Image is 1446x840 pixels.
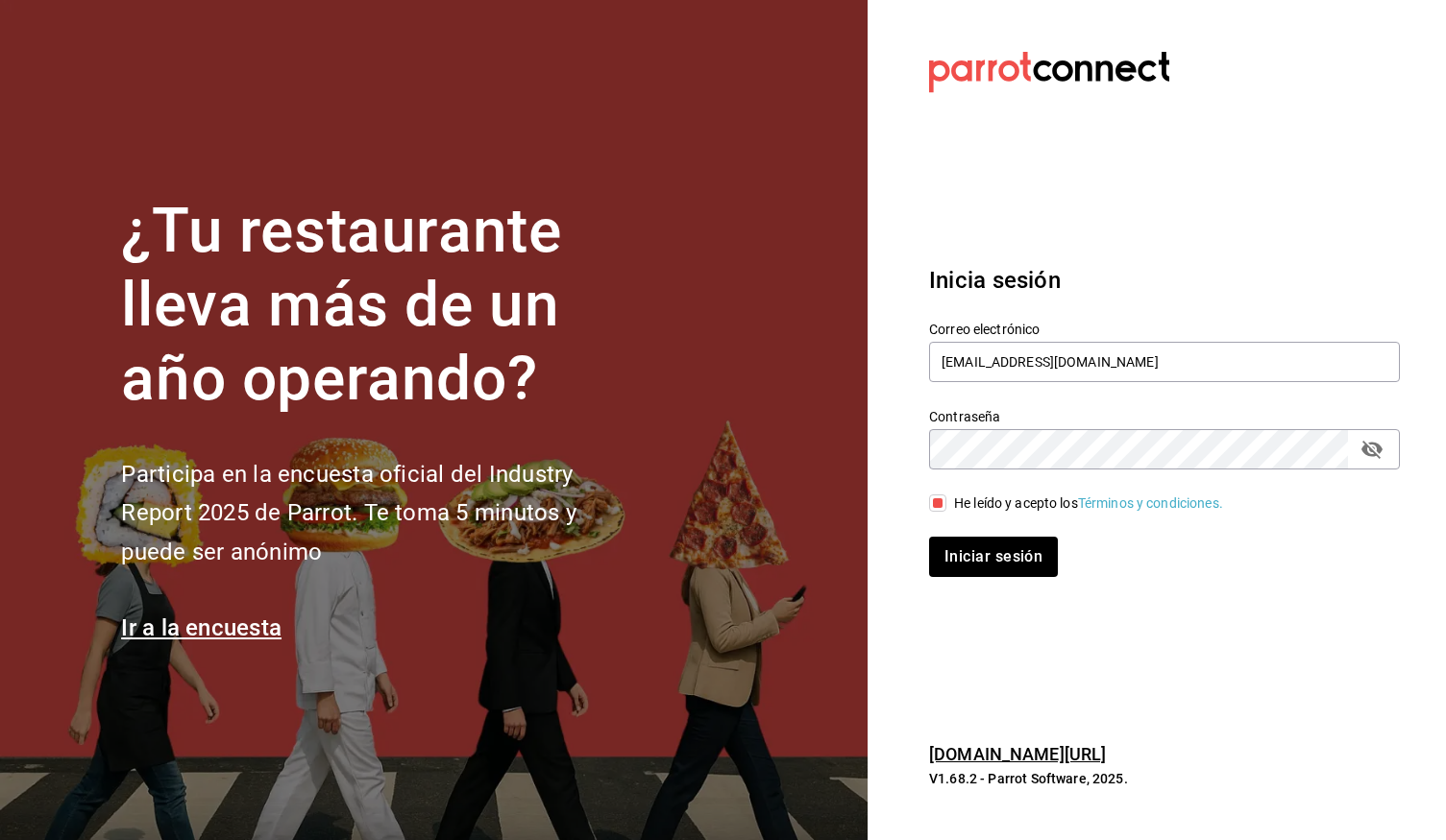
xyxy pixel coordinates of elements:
h3: Inicia sesión [929,263,1400,298]
a: Términos y condiciones. [1078,495,1223,511]
button: passwordField [1356,433,1388,466]
button: Iniciar sesión [929,537,1058,577]
a: [DOMAIN_NAME][URL] [929,744,1106,764]
p: V1.68.2 - Parrot Software, 2025. [929,769,1400,788]
a: Ir a la encuesta [121,614,282,641]
input: Ingresa tu correo electrónico [929,342,1400,382]
div: He leído y acepto los [954,493,1223,514]
h1: ¿Tu restaurante lleva más de un año operando? [121,195,640,416]
label: Correo electrónico [929,323,1400,336]
label: Contraseña [929,410,1400,423]
h2: Participa en la encuesta oficial del Industry Report 2025 de Parrot. Te toma 5 minutos y puede se... [121,455,640,572]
